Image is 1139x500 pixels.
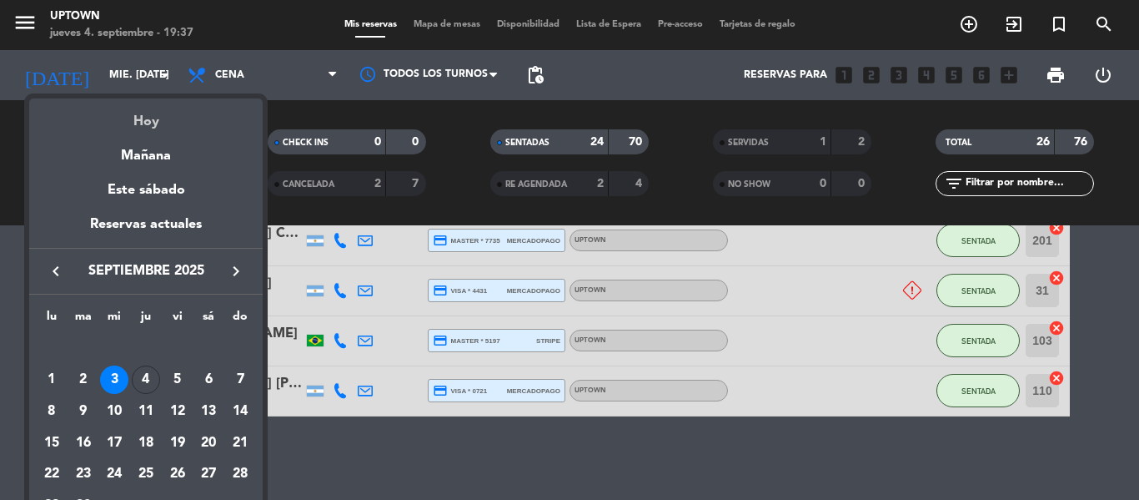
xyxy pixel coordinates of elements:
[29,214,263,248] div: Reservas actuales
[130,396,162,427] td: 11 de septiembre de 2025
[224,396,256,427] td: 14 de septiembre de 2025
[132,429,160,457] div: 18
[41,260,71,282] button: keyboard_arrow_left
[71,260,221,282] span: septiembre 2025
[194,397,223,426] div: 13
[68,396,99,427] td: 9 de septiembre de 2025
[162,459,193,491] td: 26 de septiembre de 2025
[224,459,256,491] td: 28 de septiembre de 2025
[226,429,254,457] div: 21
[130,307,162,333] th: jueves
[69,461,98,489] div: 23
[221,260,251,282] button: keyboard_arrow_right
[162,427,193,459] td: 19 de septiembre de 2025
[100,397,128,426] div: 10
[69,397,98,426] div: 9
[226,461,254,489] div: 28
[226,366,254,394] div: 7
[36,365,68,396] td: 1 de septiembre de 2025
[36,459,68,491] td: 22 de septiembre de 2025
[163,397,192,426] div: 12
[193,307,225,333] th: sábado
[132,397,160,426] div: 11
[38,366,66,394] div: 1
[100,461,128,489] div: 24
[130,459,162,491] td: 25 de septiembre de 2025
[193,396,225,427] td: 13 de septiembre de 2025
[194,429,223,457] div: 20
[29,133,263,167] div: Mañana
[29,98,263,133] div: Hoy
[38,461,66,489] div: 22
[132,366,160,394] div: 4
[224,307,256,333] th: domingo
[224,427,256,459] td: 21 de septiembre de 2025
[224,365,256,396] td: 7 de septiembre de 2025
[226,397,254,426] div: 14
[98,427,130,459] td: 17 de septiembre de 2025
[38,397,66,426] div: 8
[194,461,223,489] div: 27
[98,307,130,333] th: miércoles
[98,365,130,396] td: 3 de septiembre de 2025
[46,261,66,281] i: keyboard_arrow_left
[132,461,160,489] div: 25
[163,429,192,457] div: 19
[130,427,162,459] td: 18 de septiembre de 2025
[163,461,192,489] div: 26
[69,366,98,394] div: 2
[38,429,66,457] div: 15
[193,365,225,396] td: 6 de septiembre de 2025
[68,365,99,396] td: 2 de septiembre de 2025
[130,365,162,396] td: 4 de septiembre de 2025
[29,167,263,214] div: Este sábado
[163,366,192,394] div: 5
[162,396,193,427] td: 12 de septiembre de 2025
[36,307,68,333] th: lunes
[193,459,225,491] td: 27 de septiembre de 2025
[69,429,98,457] div: 16
[68,459,99,491] td: 23 de septiembre de 2025
[100,429,128,457] div: 17
[100,366,128,394] div: 3
[98,396,130,427] td: 10 de septiembre de 2025
[36,427,68,459] td: 15 de septiembre de 2025
[162,365,193,396] td: 5 de septiembre de 2025
[68,307,99,333] th: martes
[193,427,225,459] td: 20 de septiembre de 2025
[226,261,246,281] i: keyboard_arrow_right
[98,459,130,491] td: 24 de septiembre de 2025
[36,333,256,365] td: SEP.
[162,307,193,333] th: viernes
[36,396,68,427] td: 8 de septiembre de 2025
[194,366,223,394] div: 6
[68,427,99,459] td: 16 de septiembre de 2025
